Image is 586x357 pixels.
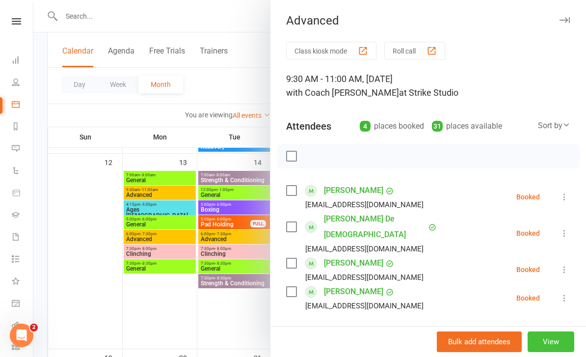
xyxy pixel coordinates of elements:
div: [EMAIL_ADDRESS][DOMAIN_NAME] [305,271,424,284]
div: [EMAIL_ADDRESS][DOMAIN_NAME] [305,198,424,211]
a: [PERSON_NAME] De [DEMOGRAPHIC_DATA] [324,211,426,243]
span: with Coach [PERSON_NAME] [286,87,399,98]
div: 9:30 AM - 11:00 AM, [DATE] [286,72,570,100]
div: places booked [360,119,424,133]
div: [EMAIL_ADDRESS][DOMAIN_NAME] [305,300,424,312]
button: View [528,331,574,352]
a: [PERSON_NAME] [324,255,383,271]
a: People [12,72,34,94]
a: Roll call kiosk mode [12,315,34,337]
button: Roll call [384,42,445,60]
button: Bulk add attendees [437,331,522,352]
span: 2 [30,324,38,331]
iframe: Intercom live chat [10,324,33,347]
div: 31 [432,121,443,132]
div: Advanced [270,14,586,27]
button: Class kiosk mode [286,42,376,60]
a: What's New [12,271,34,293]
div: Booked [516,266,540,273]
a: General attendance kiosk mode [12,293,34,315]
a: [PERSON_NAME] [324,183,383,198]
a: Dashboard [12,50,34,72]
div: places available [432,119,502,133]
a: Reports [12,116,34,138]
div: Attendees [286,119,331,133]
a: Product Sales [12,183,34,205]
a: [PERSON_NAME] [324,284,383,300]
a: Calendar [12,94,34,116]
div: 4 [360,121,371,132]
div: Booked [516,193,540,200]
div: Booked [516,295,540,302]
span: at Strike Studio [399,87,458,98]
div: Booked [516,230,540,237]
div: Sort by [538,119,570,132]
div: [EMAIL_ADDRESS][DOMAIN_NAME] [305,243,424,255]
